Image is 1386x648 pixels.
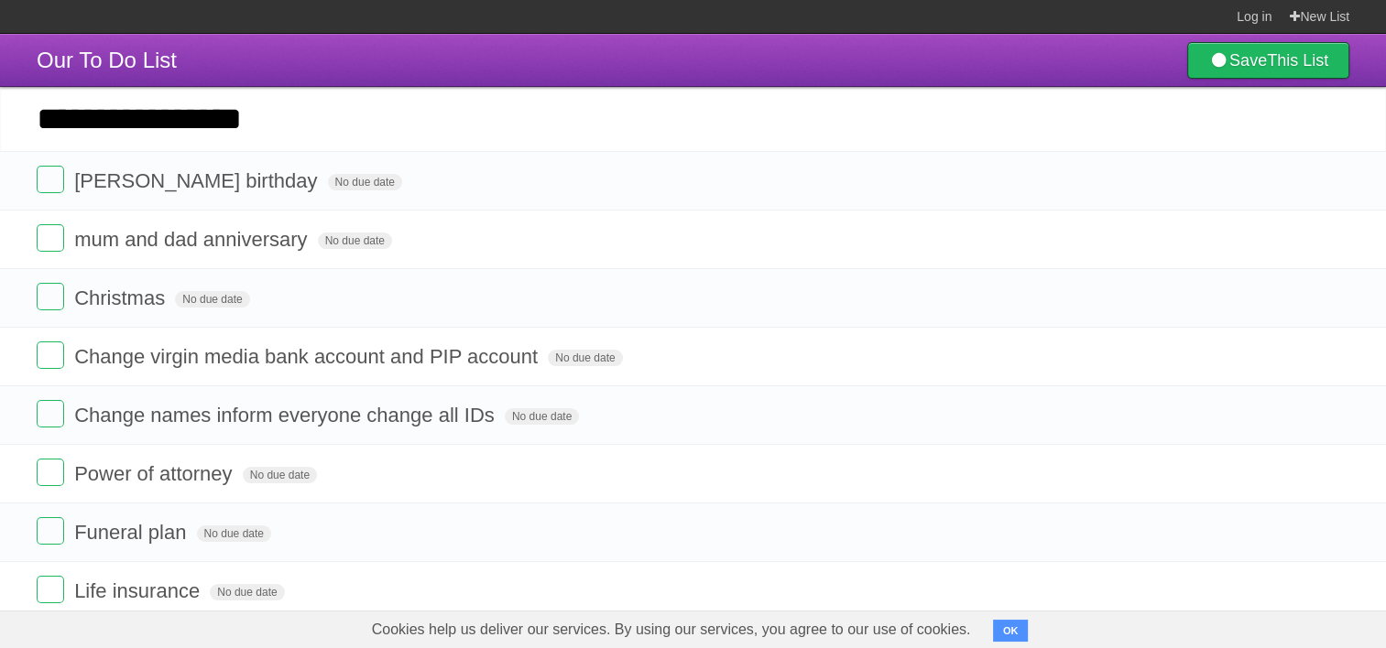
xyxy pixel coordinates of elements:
span: Change virgin media bank account and PIP account [74,345,542,368]
span: Power of attorney [74,462,236,485]
span: Christmas [74,286,169,309]
label: Done [37,576,64,603]
span: No due date [210,584,284,600]
a: SaveThis List [1187,42,1349,79]
span: No due date [548,350,622,366]
label: Done [37,459,64,486]
span: No due date [197,525,271,542]
b: This List [1267,51,1328,70]
span: [PERSON_NAME] birthday [74,169,322,192]
span: No due date [243,467,317,483]
span: No due date [175,291,249,308]
label: Done [37,224,64,252]
span: Cookies help us deliver our services. By using our services, you agree to our use of cookies. [354,611,989,648]
label: Done [37,517,64,545]
label: Done [37,400,64,427]
span: No due date [328,174,402,190]
span: mum and dad anniversary [74,228,311,251]
span: No due date [505,408,579,425]
span: Our To Do List [37,48,177,72]
span: Funeral plan [74,521,191,544]
span: No due date [318,232,392,249]
span: Life insurance [74,579,204,602]
label: Done [37,283,64,310]
label: Done [37,341,64,369]
span: Change names inform everyone change all IDs [74,404,499,427]
button: OK [993,620,1029,642]
label: Done [37,166,64,193]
